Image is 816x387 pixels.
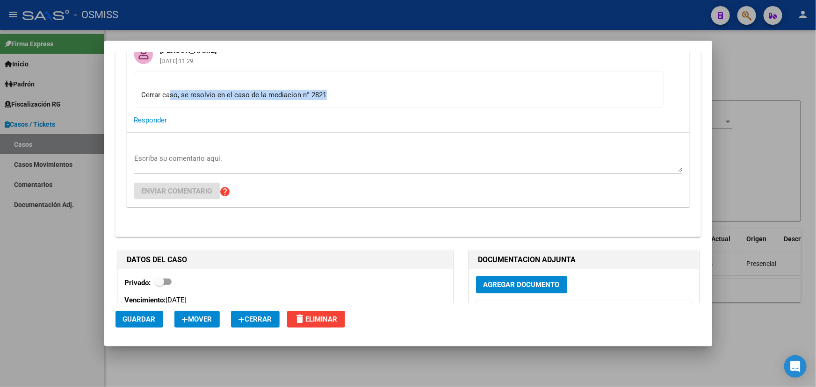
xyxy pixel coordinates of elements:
button: Eliminar [287,311,345,328]
strong: Vencimiento: [125,296,166,304]
span: Mover [182,315,212,323]
mat-icon: delete [295,313,306,324]
button: Guardar [116,311,163,328]
span: Enviar comentario [142,187,212,195]
strong: Privado: [125,279,151,287]
mat-card-subtitle: [DATE] 11:29 [153,58,224,64]
span: Responder [134,116,167,124]
button: Agregar Documento [476,276,567,294]
datatable-header-cell: Usuario [593,301,658,321]
button: Responder [134,112,167,129]
mat-icon: help [220,186,231,197]
span: Agregar Documento [484,281,560,289]
h1: DOCUMENTACION ADJUNTA [478,254,689,265]
datatable-header-cell: Subido [658,301,705,321]
button: Mover [174,311,220,328]
div: Cerrar caso, se resolvio en el caso de la mediacion n° 2821 [142,79,656,100]
div: Open Intercom Messenger [784,355,807,378]
span: Guardar [123,315,156,323]
button: Cerrar [231,311,280,328]
p: [DATE] [125,295,446,306]
button: Enviar comentario [134,183,220,200]
span: Eliminar [295,315,338,323]
datatable-header-cell: Id [476,301,499,321]
span: Cerrar [238,315,272,323]
datatable-header-cell: Descripción [499,301,593,321]
strong: DATOS DEL CASO [127,255,188,264]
